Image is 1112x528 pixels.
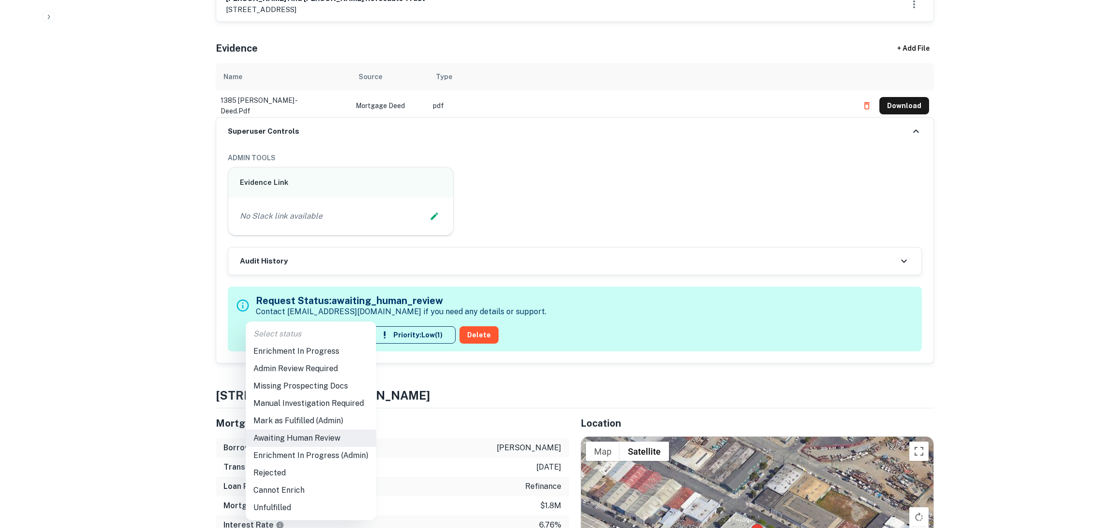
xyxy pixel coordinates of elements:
li: Manual Investigation Required [246,395,376,412]
li: Missing Prospecting Docs [246,377,376,395]
iframe: Chat Widget [1064,451,1112,497]
li: Cannot Enrich [246,482,376,499]
li: Mark as Fulfilled (Admin) [246,412,376,430]
li: Awaiting Human Review [246,430,376,447]
li: Unfulfilled [246,499,376,516]
li: Enrichment In Progress [246,343,376,360]
li: Rejected [246,464,376,482]
li: Enrichment In Progress (Admin) [246,447,376,464]
li: Admin Review Required [246,360,376,377]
